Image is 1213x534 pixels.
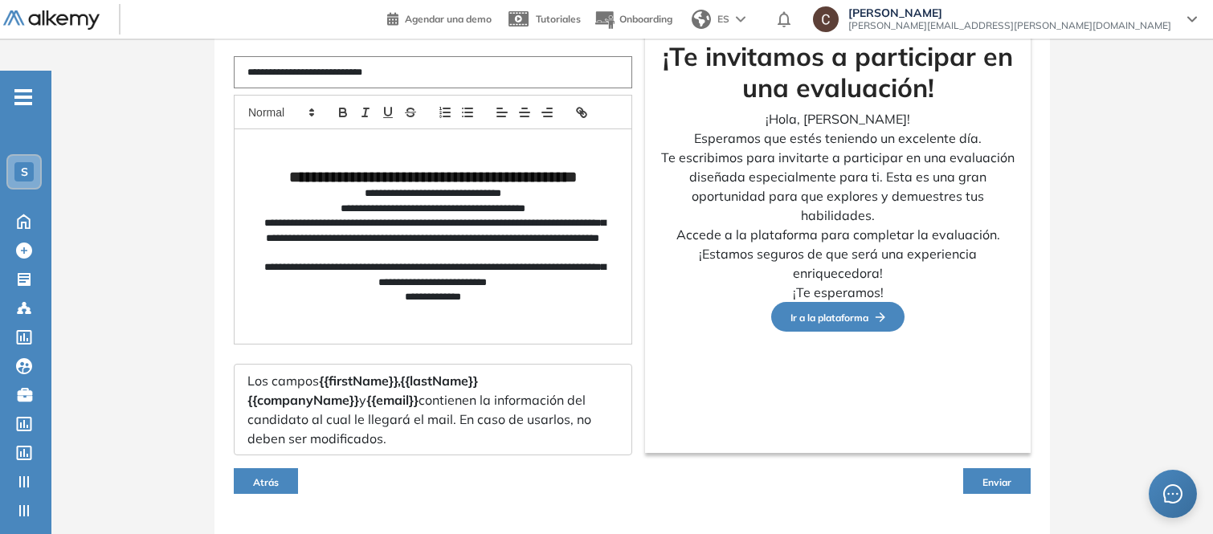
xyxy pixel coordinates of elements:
[14,96,32,99] i: -
[234,364,632,455] div: Los campos y contienen la información del candidato al cual le llegará el mail. En caso de usarlo...
[387,8,492,27] a: Agendar una demo
[234,468,298,494] button: Atrás
[717,12,729,26] span: ES
[319,373,400,389] span: {{firstName}},
[658,148,1018,225] p: Te escribimos para invitarte a participar en una evaluación diseñada especialmente para ti. Esta ...
[658,128,1018,148] p: Esperamos que estés teniendo un excelente día.
[594,2,672,37] button: Onboarding
[692,10,711,29] img: world
[868,312,885,322] img: Flecha
[619,13,672,25] span: Onboarding
[400,373,478,389] span: {{lastName}}
[658,109,1018,128] p: ¡Hola, [PERSON_NAME]!
[1163,484,1182,503] span: message
[253,476,279,488] span: Atrás
[21,165,28,178] span: S
[736,16,745,22] img: arrow
[405,13,492,25] span: Agendar una demo
[963,468,1031,494] button: Enviar
[982,476,1011,488] span: Enviar
[366,392,419,408] span: {{email}}
[771,302,905,332] button: Ir a la plataformaFlecha
[3,10,100,31] img: Logo
[663,40,1013,103] strong: ¡Te invitamos a participar en una evaluación!
[658,225,1018,283] p: Accede a la plataforma para completar la evaluación. ¡Estamos seguros de que será una experiencia...
[790,312,885,324] span: Ir a la plataforma
[848,19,1171,32] span: [PERSON_NAME][EMAIL_ADDRESS][PERSON_NAME][DOMAIN_NAME]
[536,13,581,25] span: Tutoriales
[848,6,1171,19] span: [PERSON_NAME]
[247,392,359,408] span: {{companyName}}
[658,283,1018,302] p: ¡Te esperamos!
